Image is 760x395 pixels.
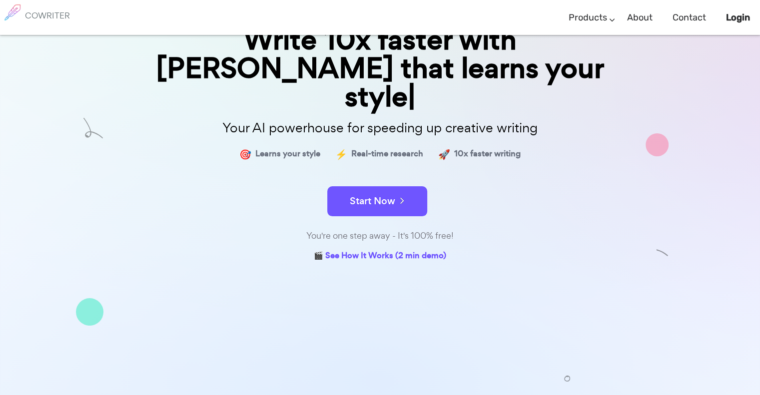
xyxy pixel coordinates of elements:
span: ⚡ [335,147,347,161]
img: shape [76,298,103,326]
button: Start Now [327,186,427,216]
img: shape [646,133,669,156]
span: 🚀 [438,147,450,161]
span: 10x faster writing [454,147,521,161]
div: You're one step away - It's 100% free! [130,229,630,243]
a: Login [726,3,750,32]
a: 🎬 See How It Works (2 min demo) [314,249,446,263]
div: Write 10x faster with [PERSON_NAME] that learns your style [130,25,630,111]
span: 🎯 [239,147,251,161]
b: Login [726,12,750,23]
a: About [627,3,653,32]
p: Your AI powerhouse for speeding up creative writing [130,117,630,139]
a: Contact [673,3,706,32]
a: Products [569,3,607,32]
h6: COWRITER [25,11,70,20]
img: shape [656,247,669,259]
span: Real-time research [351,147,423,161]
img: shape [83,118,103,138]
img: shape [564,376,570,382]
span: Learns your style [255,147,320,161]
